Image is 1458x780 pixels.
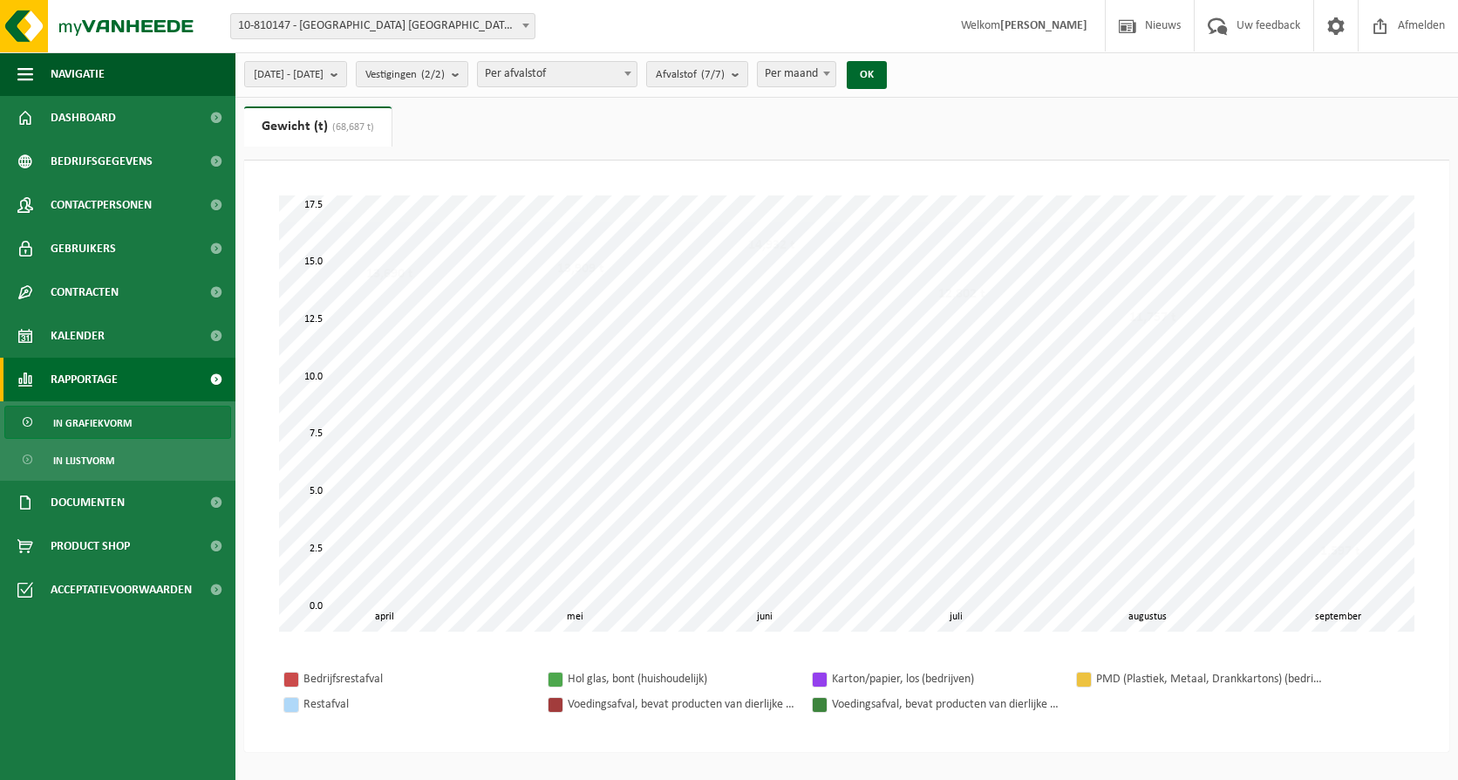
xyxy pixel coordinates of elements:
[656,62,725,88] span: Afvalstof
[758,62,835,86] span: Per maand
[4,443,231,476] a: In lijstvorm
[254,62,324,88] span: [DATE] - [DATE]
[832,668,1059,690] div: Karton/papier, los (bedrijven)
[553,260,609,277] div: 13,909 t
[1125,309,1181,326] div: 11,757 t
[477,61,637,87] span: Per afvalstof
[51,52,105,96] span: Navigatie
[847,61,887,89] button: OK
[832,694,1059,715] div: Voedingsafval, bevat producten van dierlijke oorsprong, onverpakt, categorie 3
[231,14,535,38] span: 10-810147 - VAN DER VALK HOTEL ANTWERPEN NV - BORGERHOUT
[53,444,114,477] span: In lijstvorm
[934,285,990,303] div: 12,802 t
[365,62,445,88] span: Vestigingen
[478,62,637,86] span: Per afvalstof
[4,406,231,439] a: In grafiekvorm
[244,106,392,147] a: Gewicht (t)
[303,694,530,715] div: Restafval
[303,668,530,690] div: Bedrijfsrestafval
[421,69,445,80] count: (2/2)
[51,227,116,270] span: Gebruikers
[701,69,725,80] count: (7/7)
[328,122,374,133] span: (68,687 t)
[568,668,794,690] div: Hol glas, bont (huishoudelijk)
[757,61,836,87] span: Per maand
[51,270,119,314] span: Contracten
[744,236,800,254] div: 14,932 t
[244,61,347,87] button: [DATE] - [DATE]
[362,265,418,283] div: 13,690 t
[51,524,130,568] span: Product Shop
[51,96,116,140] span: Dashboard
[51,568,192,612] span: Acceptatievoorwaarden
[51,481,125,524] span: Documenten
[646,61,748,87] button: Afvalstof(7/7)
[1316,543,1365,560] div: 1,597 t
[51,140,153,183] span: Bedrijfsgegevens
[51,183,152,227] span: Contactpersonen
[568,694,794,715] div: Voedingsafval, bevat producten van dierlijke oorsprong, gemengde verpakking (exclusief glas), cat...
[53,407,132,440] span: In grafiekvorm
[1000,19,1087,32] strong: [PERSON_NAME]
[51,314,105,358] span: Kalender
[356,61,468,87] button: Vestigingen(2/2)
[1096,668,1323,690] div: PMD (Plastiek, Metaal, Drankkartons) (bedrijven)
[230,13,535,39] span: 10-810147 - VAN DER VALK HOTEL ANTWERPEN NV - BORGERHOUT
[51,358,118,401] span: Rapportage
